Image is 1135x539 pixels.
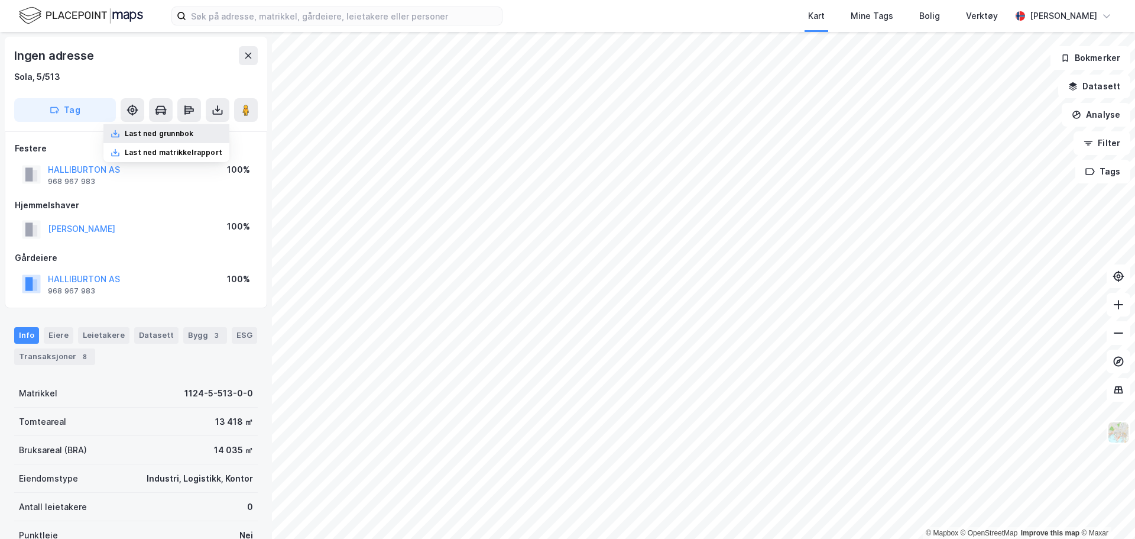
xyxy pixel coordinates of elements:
div: Bolig [919,9,940,23]
div: 8 [79,351,90,363]
div: Eiendomstype [19,472,78,486]
div: 100% [227,163,250,177]
div: Last ned matrikkelrapport [125,148,222,157]
iframe: Chat Widget [1076,482,1135,539]
div: 968 967 983 [48,286,95,296]
div: Kontrollprogram for chat [1076,482,1135,539]
div: ESG [232,327,257,344]
button: Datasett [1058,75,1130,98]
button: Filter [1074,131,1130,155]
div: Matrikkel [19,386,57,401]
button: Analyse [1062,103,1130,127]
div: Last ned grunnbok [125,129,193,138]
div: 100% [227,272,250,286]
div: Kart [808,9,825,23]
div: Verktøy [966,9,998,23]
div: 100% [227,220,250,234]
div: 1124-5-513-0-0 [184,386,253,401]
div: Bruksareal (BRA) [19,443,87,457]
button: Tags [1075,160,1130,183]
div: Ingen adresse [14,46,96,65]
div: Bygg [183,327,227,344]
div: Tomteareal [19,415,66,429]
div: 13 418 ㎡ [215,415,253,429]
div: Transaksjoner [14,348,95,365]
div: Mine Tags [851,9,893,23]
div: Antall leietakere [19,500,87,514]
button: Tag [14,98,116,122]
div: Datasett [134,327,179,344]
input: Søk på adresse, matrikkel, gårdeiere, leietakere eller personer [186,7,502,25]
div: 0 [247,500,253,514]
a: OpenStreetMap [961,529,1018,537]
a: Improve this map [1021,529,1079,537]
div: 968 967 983 [48,177,95,186]
div: Leietakere [78,327,129,344]
div: Info [14,327,39,344]
img: logo.f888ab2527a4732fd821a326f86c7f29.svg [19,5,143,26]
a: Mapbox [926,529,958,537]
div: Gårdeiere [15,251,257,265]
div: 3 [210,330,222,341]
div: 14 035 ㎡ [214,443,253,457]
div: [PERSON_NAME] [1030,9,1097,23]
button: Bokmerker [1050,46,1130,70]
div: Industri, Logistikk, Kontor [147,472,253,486]
div: Festere [15,141,257,156]
div: Eiere [44,327,73,344]
div: Sola, 5/513 [14,70,60,84]
img: Z [1107,421,1130,444]
div: Hjemmelshaver [15,198,257,212]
